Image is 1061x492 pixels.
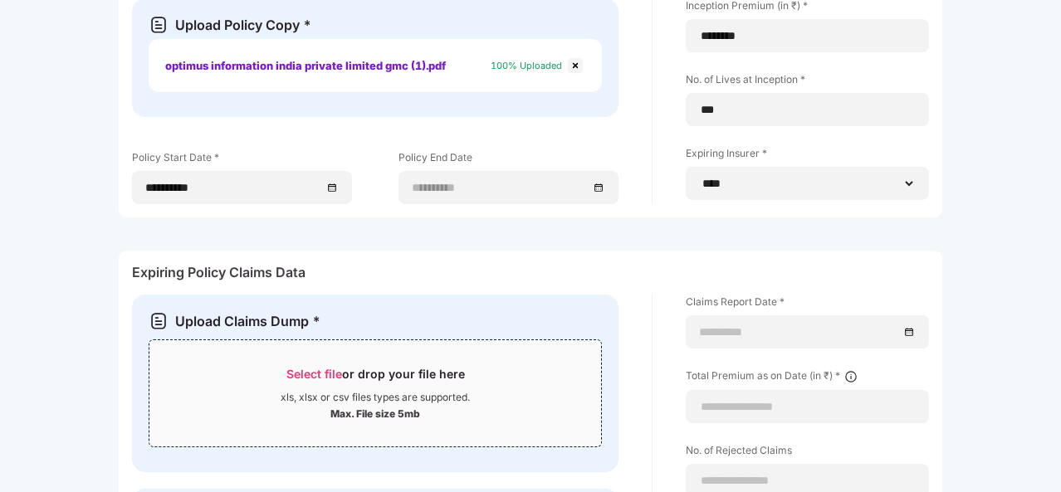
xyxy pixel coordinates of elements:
span: optimus information india private limited gmc (1).pdf [165,59,446,72]
div: Upload Claims Dump * [175,313,320,330]
img: svg+xml;base64,PHN2ZyBpZD0iQ3Jvc3MtMjR4MjQiIHhtbG5zPSJodHRwOi8vd3d3LnczLm9yZy8yMDAwL3N2ZyIgd2lkdG... [565,56,585,76]
label: Total Premium as on Date (in ₹) * [686,368,929,390]
div: Upload Policy Copy * [175,17,311,34]
img: svg+xml;base64,PHN2ZyBpZD0iSW5mbyIgeG1sbnM9Imh0dHA6Ly93d3cudzMub3JnLzIwMDAvc3ZnIiB3aWR0aD0iMTQiIG... [844,370,858,383]
div: Expiring Policy Claims Data [132,264,929,288]
span: Select file [286,367,342,381]
img: svg+xml;base64,PHN2ZyB3aWR0aD0iMjAiIGhlaWdodD0iMjEiIHZpZXdCb3g9IjAgMCAyMCAyMSIgZmlsbD0ibm9uZSIgeG... [149,311,169,331]
label: Policy End Date [398,150,619,171]
label: No. of Lives at Inception * [686,72,929,93]
label: Claims Report Date * [686,295,929,315]
label: No. of Rejected Claims [686,443,929,464]
img: svg+xml;base64,PHN2ZyB3aWR0aD0iMjAiIGhlaWdodD0iMjEiIHZpZXdCb3g9IjAgMCAyMCAyMSIgZmlsbD0ibm9uZSIgeG... [149,15,169,35]
div: Max. File size 5mb [330,404,420,421]
span: 100% Uploaded [491,60,562,71]
label: Policy Start Date * [132,150,352,171]
div: xls, xlsx or csv files types are supported. [281,391,470,404]
label: Expiring Insurer * [686,146,929,167]
span: Select fileor drop your file herexls, xlsx or csv files types are supported.Max. File size 5mb [149,353,601,434]
div: or drop your file here [286,366,465,391]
